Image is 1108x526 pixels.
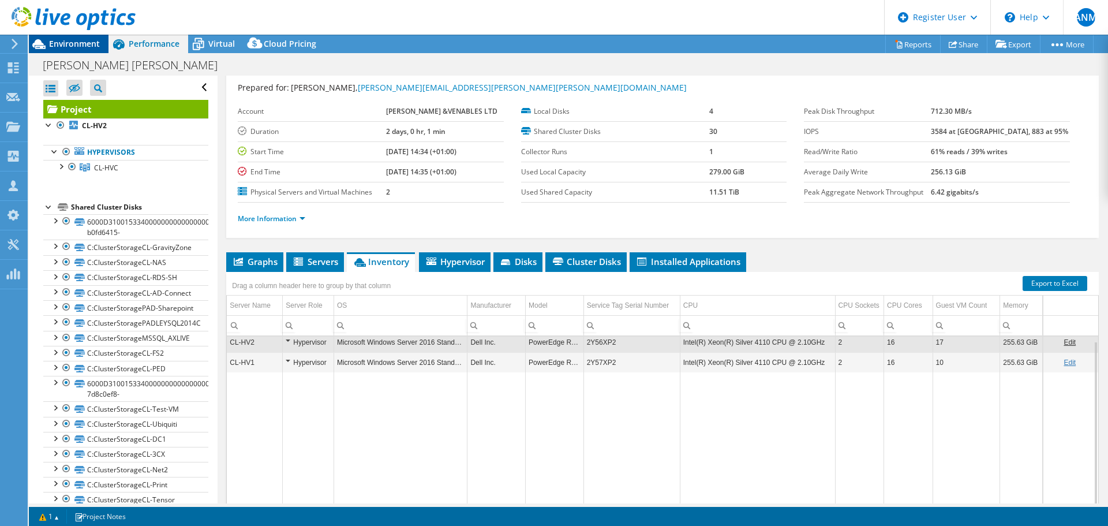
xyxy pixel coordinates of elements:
a: C:ClusterStorageCL-NAS [43,255,208,270]
span: [PERSON_NAME], [291,82,687,93]
a: C:ClusterStorageCL-GravityZone [43,240,208,255]
span: Hypervisor [425,256,485,267]
a: C:ClusterStorageCL-Print [43,477,208,492]
label: Used Local Capacity [521,166,709,178]
a: C:ClusterStorageCL-Net2 [43,462,208,477]
td: Column Guest VM Count, Value 10 [933,352,1000,372]
div: OS [337,299,347,312]
td: Column Service Tag Serial Number, Value 2Y56XP2 [583,332,680,352]
a: Project [43,100,208,118]
div: CPU Sockets [839,299,879,312]
div: Drag a column header here to group by that column [229,278,394,294]
a: C:ClusterStorageCL-FS2 [43,346,208,361]
span: Cloud Pricing [264,38,316,49]
a: [PERSON_NAME][EMAIL_ADDRESS][PERSON_NAME][PERSON_NAME][DOMAIN_NAME] [358,82,687,93]
label: Peak Aggregate Network Throughput [804,186,931,198]
svg: \n [1005,12,1015,23]
td: Guest VM Count Column [933,296,1000,316]
b: 61% reads / 39% writes [931,147,1008,156]
a: Reports [885,35,941,53]
span: ANM [1077,8,1095,27]
span: Environment [49,38,100,49]
b: [PERSON_NAME] &VENABLES LTD [386,106,497,116]
a: More Information [238,214,305,223]
div: Model [529,299,548,312]
div: Memory [1003,299,1028,312]
a: More [1040,35,1094,53]
label: Average Daily Write [804,166,931,178]
a: C:ClusterStoragePAD-Sharepoint [43,300,208,315]
span: Servers [292,256,338,267]
td: Column Server Name, Value CL-HV2 [227,332,283,352]
a: 6000D310015334000000000000000009-b0fd6415- [43,214,208,240]
td: Column Server Role, Value Hypervisor [283,332,334,352]
a: Edit [1064,359,1076,367]
td: OS Column [334,296,467,316]
b: [DATE] 14:34 (+01:00) [386,147,456,156]
b: CL-HV2 [82,121,107,130]
b: 11.51 TiB [709,187,739,197]
div: Hypervisor [286,335,331,349]
label: Peak Disk Throughput [804,106,931,117]
td: CPU Sockets Column [835,296,884,316]
a: Project Notes [66,509,134,524]
td: Column Manufacturer, Value Dell Inc. [467,352,526,372]
td: Column OS, Value Microsoft Windows Server 2016 Standard [334,352,467,372]
label: Local Disks [521,106,709,117]
td: Column OS, Filter cell [334,315,467,335]
td: Column Memory, Filter cell [1000,315,1042,335]
span: Virtual [208,38,235,49]
div: Service Tag Serial Number [587,299,669,312]
b: 712.30 MB/s [931,106,972,116]
td: Column Manufacturer, Value Dell Inc. [467,332,526,352]
b: 6.42 gigabits/s [931,187,979,197]
td: Column CPU Cores, Value 16 [884,352,933,372]
div: Server Role [286,299,322,312]
a: Export [987,35,1040,53]
td: Column CPU Cores, Value 16 [884,332,933,352]
td: Column Manufacturer, Filter cell [467,315,526,335]
div: Data grid [226,272,1099,517]
label: Collector Runs [521,146,709,158]
a: C:ClusterStorageCL-DC1 [43,432,208,447]
a: Edit [1064,338,1076,346]
b: 3584 at [GEOGRAPHIC_DATA], 883 at 95% [931,126,1068,136]
a: C:ClusterStoragePADLEYSQL2014C [43,315,208,330]
label: Shared Cluster Disks [521,126,709,137]
td: Column CPU Sockets, Filter cell [835,315,884,335]
span: Inventory [353,256,409,267]
a: CL-HVC [43,160,208,175]
td: Column Model, Value PowerEdge R640 [526,332,584,352]
a: C:ClusterStorageCL-RDS-SH [43,270,208,285]
td: Column CPU Sockets, Value 2 [835,332,884,352]
td: Model Column [526,296,584,316]
span: Graphs [232,256,278,267]
label: Read/Write Ratio [804,146,931,158]
b: 2 [386,187,390,197]
td: Column CPU, Value Intel(R) Xeon(R) Silver 4110 CPU @ 2.10GHz [680,332,835,352]
td: Memory Column [1000,296,1042,316]
a: C:ClusterStorageMSSQL_AXLIVE [43,331,208,346]
b: 1 [709,147,713,156]
a: 1 [31,509,67,524]
b: 4 [709,106,713,116]
td: Server Role Column [283,296,334,316]
span: Performance [129,38,179,49]
label: Used Shared Capacity [521,186,709,198]
a: C:ClusterStorageCL-3CX [43,447,208,462]
label: Prepared for: [238,82,289,93]
td: Column Server Name, Filter cell [227,315,283,335]
a: C:ClusterStorageCL-Ubiquiti [43,417,208,432]
a: C:ClusterStorageCL-PED [43,361,208,376]
a: CL-HV2 [43,118,208,133]
div: Hypervisor [286,356,331,370]
td: Column OS, Value Microsoft Windows Server 2016 Standard [334,332,467,352]
a: Share [940,35,987,53]
div: CPU Cores [887,299,922,312]
label: IOPS [804,126,931,137]
td: Column Service Tag Serial Number, Value 2Y57XP2 [583,352,680,372]
a: C:ClusterStorageCL-AD-Connect [43,285,208,300]
b: 256.13 GiB [931,167,966,177]
b: 2 days, 0 hr, 1 min [386,126,446,136]
td: Column Server Name, Value CL-HV1 [227,352,283,372]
